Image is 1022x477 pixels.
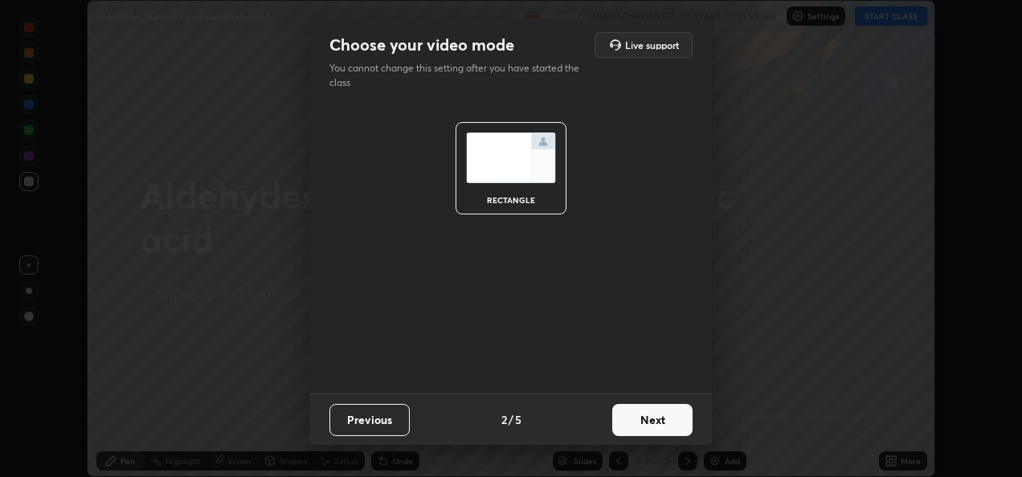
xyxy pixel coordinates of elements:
[329,61,590,90] p: You cannot change this setting after you have started the class
[501,411,507,428] h4: 2
[466,132,556,183] img: normalScreenIcon.ae25ed63.svg
[625,40,679,50] h5: Live support
[612,404,693,436] button: Next
[479,196,543,204] div: rectangle
[509,411,513,428] h4: /
[329,404,410,436] button: Previous
[329,35,514,55] h2: Choose your video mode
[515,411,521,428] h4: 5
